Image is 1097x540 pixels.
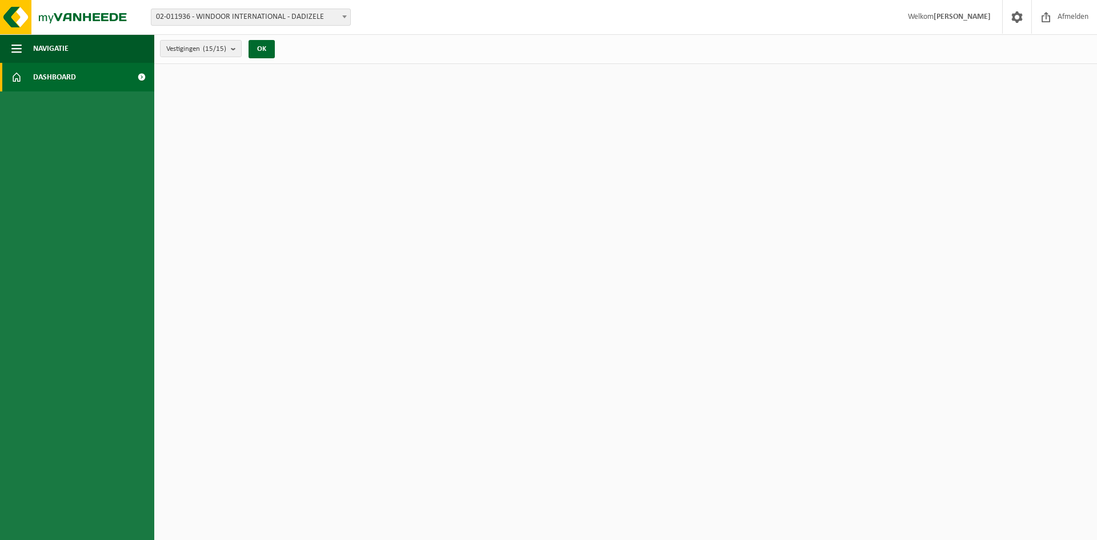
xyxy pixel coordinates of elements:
strong: [PERSON_NAME] [934,13,991,21]
button: Vestigingen(15/15) [160,40,242,57]
span: Navigatie [33,34,69,63]
span: 02-011936 - WINDOOR INTERNATIONAL - DADIZELE [151,9,351,26]
span: 02-011936 - WINDOOR INTERNATIONAL - DADIZELE [151,9,350,25]
span: Dashboard [33,63,76,91]
button: OK [249,40,275,58]
count: (15/15) [203,45,226,53]
span: Vestigingen [166,41,226,58]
